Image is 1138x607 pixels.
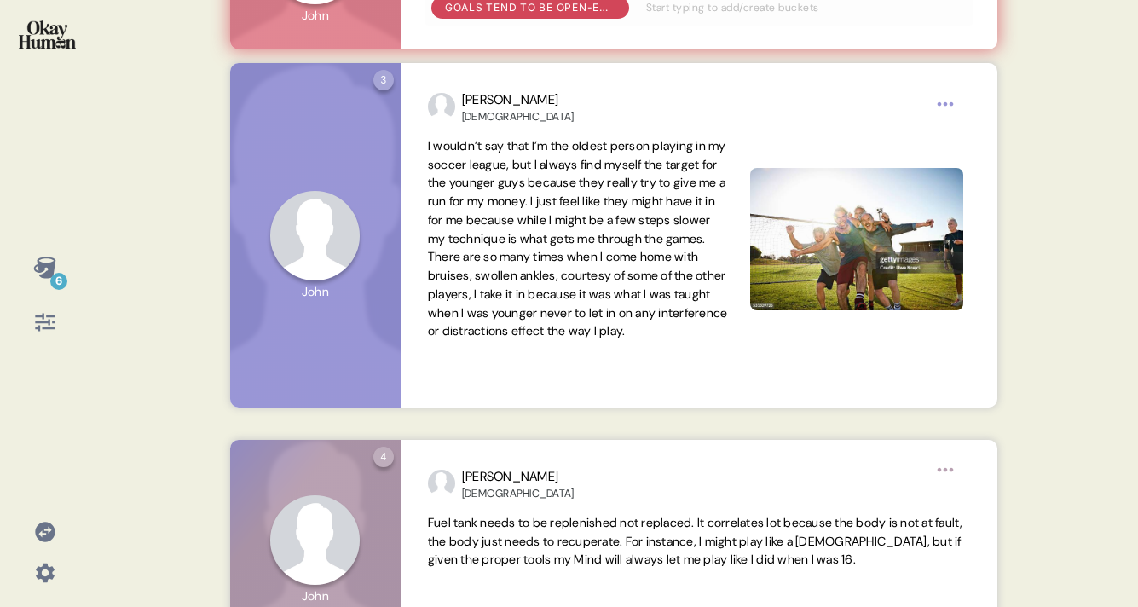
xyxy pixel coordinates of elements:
div: [DEMOGRAPHIC_DATA] [462,487,575,500]
img: User response [750,168,963,310]
div: [PERSON_NAME] [462,467,575,487]
div: [DEMOGRAPHIC_DATA] [462,110,575,124]
div: [PERSON_NAME] [462,90,575,110]
div: 4 [373,447,394,467]
div: 3 [373,70,394,90]
span: Fuel tank needs to be replenished not replaced. It correlates lot because the body is not at faul... [428,515,963,568]
img: profilepic_24729908709939740.jpg [428,470,455,497]
span: I wouldn’t say that I’m the oldest person playing in my soccer league, but I always find myself t... [428,138,728,339]
img: profilepic_24729908709939740.jpg [428,93,455,120]
img: okayhuman.3b1b6348.png [19,20,76,49]
div: 6 [50,273,67,290]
